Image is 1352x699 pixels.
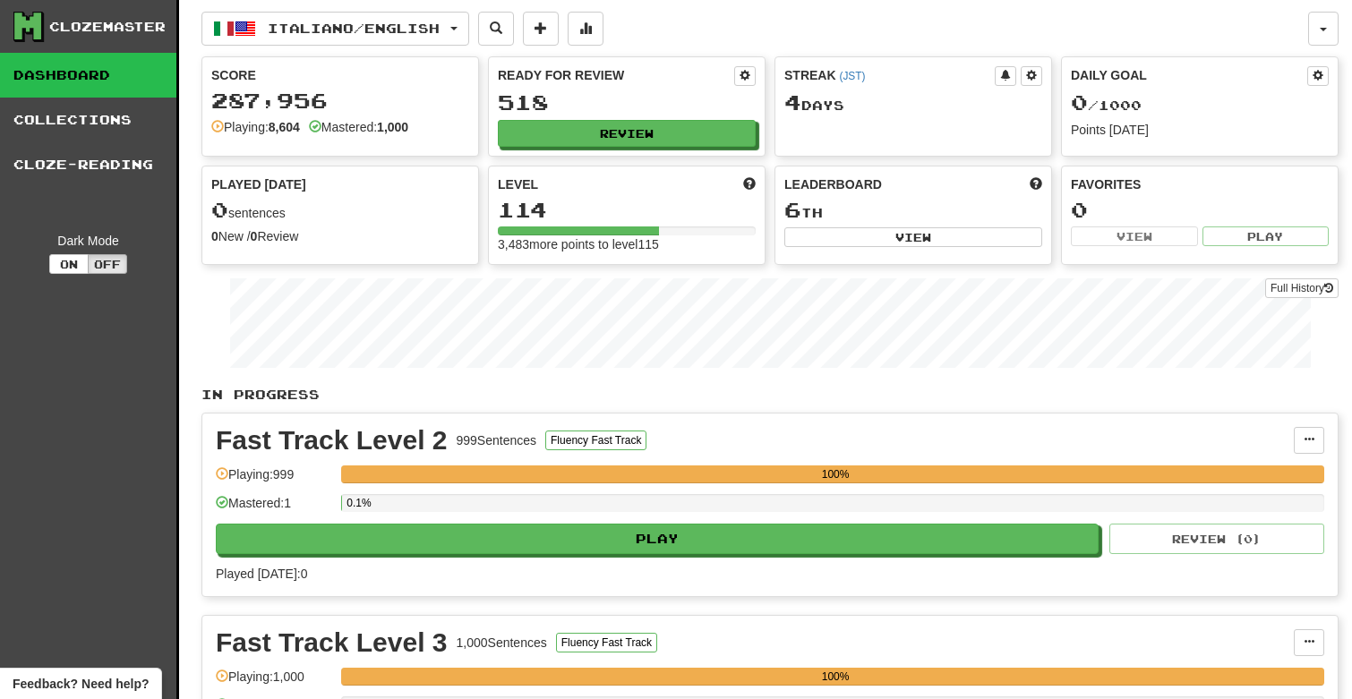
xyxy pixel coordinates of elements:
div: Playing: [211,118,300,136]
span: Played [DATE] [211,175,306,193]
span: Italiano / English [268,21,440,36]
button: More stats [568,12,603,46]
span: Score more points to level up [743,175,756,193]
div: Fast Track Level 2 [216,427,448,454]
button: Fluency Fast Track [545,430,646,450]
div: Fast Track Level 3 [216,629,448,656]
div: 114 [498,199,756,221]
span: 0 [211,197,228,222]
a: (JST) [839,70,865,82]
div: Points [DATE] [1071,121,1329,139]
div: 100% [347,668,1324,686]
div: Mastered: 1 [216,494,332,524]
button: Search sentences [478,12,514,46]
div: Streak [784,66,995,84]
button: Add sentence to collection [523,12,559,46]
button: Review (0) [1109,524,1324,554]
div: Score [211,66,469,84]
div: 287,956 [211,90,469,112]
button: View [1071,226,1198,246]
span: This week in points, UTC [1030,175,1042,193]
button: On [49,254,89,274]
div: 1,000 Sentences [457,634,547,652]
div: Day s [784,91,1042,115]
strong: 0 [251,229,258,243]
button: Play [216,524,1099,554]
div: 3,483 more points to level 115 [498,235,756,253]
button: Italiano/English [201,12,469,46]
span: Open feedback widget [13,675,149,693]
div: 100% [347,465,1324,483]
div: Clozemaster [49,18,166,36]
span: Played [DATE]: 0 [216,567,307,581]
div: Ready for Review [498,66,734,84]
div: sentences [211,199,469,222]
p: In Progress [201,386,1339,404]
div: Dark Mode [13,232,163,250]
div: th [784,199,1042,222]
div: Daily Goal [1071,66,1307,86]
div: Playing: 1,000 [216,668,332,697]
strong: 8,604 [269,120,300,134]
div: New / Review [211,227,469,245]
button: View [784,227,1042,247]
div: 999 Sentences [457,431,537,449]
div: Mastered: [309,118,408,136]
span: / 1000 [1071,98,1142,113]
div: Favorites [1071,175,1329,193]
div: Playing: 999 [216,465,332,495]
button: Off [88,254,127,274]
button: Play [1202,226,1330,246]
span: 6 [784,197,801,222]
div: 0 [1071,199,1329,221]
a: Full History [1265,278,1339,298]
strong: 0 [211,229,218,243]
button: Fluency Fast Track [556,633,657,652]
span: Leaderboard [784,175,882,193]
div: 518 [498,91,756,114]
strong: 1,000 [377,120,408,134]
span: Level [498,175,538,193]
button: Review [498,120,756,147]
span: 4 [784,90,801,115]
span: 0 [1071,90,1088,115]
